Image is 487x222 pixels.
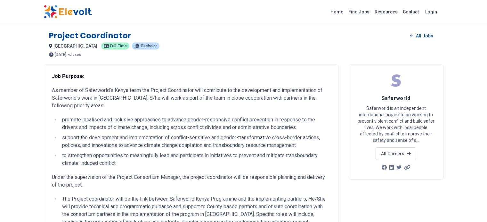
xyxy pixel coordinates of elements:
[421,5,441,18] a: Login
[60,152,330,167] li: to strengthen opportunities to meaningfully lead and participate in initiatives to prevent and mi...
[376,147,416,160] a: All Careers
[141,44,157,48] span: bachelor
[110,44,127,48] span: full-time
[53,43,97,49] span: [GEOGRAPHIC_DATA]
[68,53,81,57] p: - closed
[372,7,400,17] a: Resources
[388,73,404,88] img: Saferworld
[346,7,372,17] a: Find Jobs
[55,53,66,57] span: [DATE]
[328,7,346,17] a: Home
[382,95,410,101] span: Saferworld
[357,105,435,143] p: Saferworld is an independent international organisation working to prevent violent conflict and b...
[49,31,131,41] h1: Project Coordinator
[405,31,438,41] a: All Jobs
[52,73,84,79] strong: Job Purpose:
[60,134,330,149] li: support the development and implementation of conflict-sensitive and gender-transformative cross-...
[60,116,330,131] li: promote localised and inclusive approaches to advance gender-responsive conflict prevention in re...
[44,5,92,19] img: Elevolt
[52,173,330,189] p: Under the supervision of the Project Consortium Manager, the project coordinator will be responsi...
[400,7,421,17] a: Contact
[52,87,330,110] p: As member of Saferworld’s Kenya team the Project Coordinator will contribute to the development a...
